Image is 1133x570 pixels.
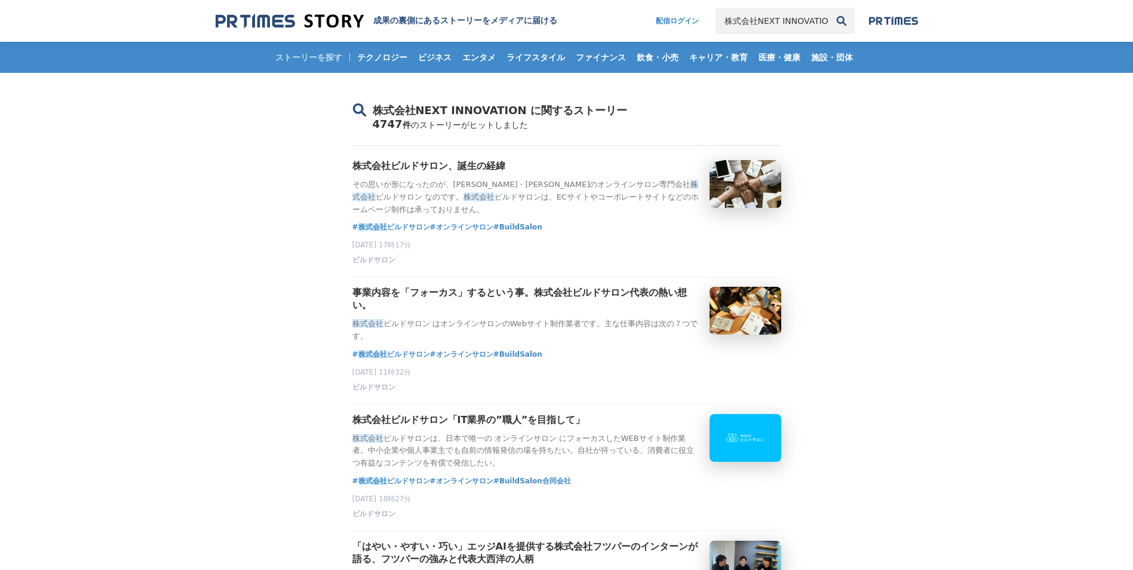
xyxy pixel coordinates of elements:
span: 医療・健康 [754,52,805,63]
span: 株式会社NEXT INNOVATION に関するストーリー [373,104,627,117]
a: #BuildSalon合同会社 [493,475,571,487]
a: #株式会社ビルドサロン [352,221,430,233]
em: 会社 [479,192,495,201]
img: 成果の裏側にあるストーリーをメディアに届ける [216,13,364,29]
a: #オンラインサロン [430,475,493,487]
a: 株式会社ビルドサロン「IT業界の”職人”を目指して」株式会社ビルドサロンは、日本で唯一の オンラインサロン にフォーカスしたWEBサイト制作業者。中小企業や個人事業主でも自前の情報発信の場を持ち... [352,414,781,470]
p: ビルドサロンは、日本で唯一の オンラインサロン にフォーカスしたWEBサイト制作業者。中小企業や個人事業主でも自前の情報発信の場を持ちたい。自社が持っている、消費者に役立つ有益なコンテンツを有償... [352,433,700,470]
span: のストーリーがヒットしました [411,120,528,130]
a: 成果の裏側にあるストーリーをメディアに届ける 成果の裏側にあるストーリーをメディアに届ける [216,13,557,29]
span: キャリア・教育 [684,52,753,63]
a: ファイナンス [571,42,631,73]
span: ビルドサロン [352,255,395,265]
em: 株式 [352,434,368,443]
em: 会社 [368,434,383,443]
span: # ビルドサロン [352,348,430,360]
span: # ビルドサロン [352,475,430,487]
a: 株式会社ビルドサロン、誕生の経緯その思いが形になったのが、[PERSON_NAME]・[PERSON_NAME]のオンラインサロン専門会社株式会社ビルドサロン なのです。株式会社ビルドサロンは、... [352,160,781,216]
h3: 株式会社ビルドサロン、誕生の経緯 [352,160,505,173]
a: ライフスタイル [502,42,570,73]
a: #オンラインサロン [430,221,493,233]
em: 会社 [360,192,376,201]
a: ビルドサロン [352,386,395,394]
a: ビルドサロン [352,513,395,521]
p: [DATE] 11時32分 [352,367,781,378]
span: ライフスタイル [502,52,570,63]
span: ビルドサロン [352,382,395,393]
a: #BuildSalon [493,221,542,233]
p: [DATE] 17時17分 [352,240,781,250]
span: テクノロジー [352,52,412,63]
a: #株式会社ビルドサロン [352,475,430,487]
a: テクノロジー [352,42,412,73]
a: #株式会社ビルドサロン [352,348,430,360]
a: キャリア・教育 [684,42,753,73]
input: キーワードで検索 [716,8,828,34]
span: # ビルドサロン [352,221,430,233]
span: ビルドサロン [352,509,395,519]
span: エンタメ [458,52,501,63]
a: #オンラインサロン [430,348,493,360]
p: ビルドサロン はオンラインサロンのWebサイト制作業者です。主な仕事内容は次の７つです。 [352,318,700,343]
em: 株式 [352,319,368,328]
p: その思いが形になったのが、[PERSON_NAME]・[PERSON_NAME]のオンラインサロン専門会社 ビルドサロン なのです。 ビルドサロンは、ECサイトやコーポレートサイトなどのホームペ... [352,179,700,216]
span: 飲食・小売 [632,52,683,63]
span: ファイナンス [571,52,631,63]
em: 株式 [352,180,699,201]
span: 件 [403,120,411,130]
h3: 「はやい・やすい・巧い」エッジAIを提供する株式会社フツパーのインターンが語る、フツパーの強みと代表大西洋の人柄 [352,541,700,566]
em: 株式 [358,350,373,358]
em: 会社 [373,477,387,485]
p: [DATE] 18時27分 [352,494,781,504]
a: 施設・団体 [806,42,858,73]
em: 株式 [358,477,373,485]
a: 事業内容を「フォーカス」するという事。株式会社ビルドサロン代表の熱い想い。株式会社ビルドサロン はオンラインサロンのWebサイト制作業者です。主な仕事内容は次の７つです。 [352,287,781,343]
a: #BuildSalon [493,348,542,360]
em: 会社 [368,319,383,328]
a: 飲食・小売 [632,42,683,73]
em: 会社 [373,223,387,231]
a: エンタメ [458,42,501,73]
img: prtimes [869,16,918,26]
em: 会社 [373,350,387,358]
a: 医療・健康 [754,42,805,73]
span: ビジネス [413,52,456,63]
button: 検索 [828,8,855,34]
span: 施設・団体 [806,52,858,63]
h3: 事業内容を「フォーカス」するという事。株式会社ビルドサロン代表の熱い想い。 [352,287,700,312]
h3: 株式会社ビルドサロン「IT業界の”職人”を目指して」 [352,414,585,427]
div: 4747 [352,118,781,146]
h1: 成果の裏側にあるストーリーをメディアに届ける [373,16,557,26]
a: ビルドサロン [352,259,395,267]
em: 株式 [463,192,479,201]
a: 配信ログイン [644,8,711,34]
em: 株式 [358,223,373,231]
a: ビジネス [413,42,456,73]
